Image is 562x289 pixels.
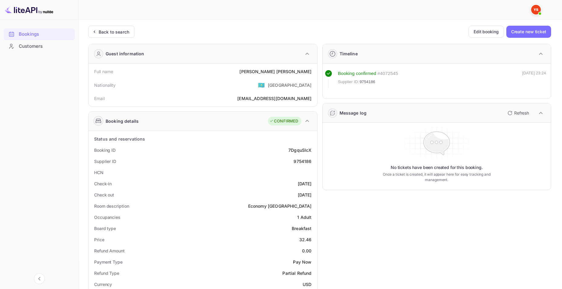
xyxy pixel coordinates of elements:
[288,147,311,153] div: 7DgquSlcX
[19,31,72,38] div: Bookings
[94,270,119,276] div: Refund Type
[298,180,312,187] div: [DATE]
[468,26,504,38] button: Edit booking
[19,43,72,50] div: Customers
[34,273,45,284] button: Collapse navigation
[268,82,312,88] div: [GEOGRAPHIC_DATA]
[360,79,375,85] span: 9754186
[293,259,311,265] div: Pay Now
[294,158,311,164] div: 9754186
[94,82,116,88] div: Nationality
[338,70,376,77] div: Booking confirmed
[514,110,529,116] p: Refresh
[506,26,551,38] button: Create new ticket
[340,50,358,57] div: Timeline
[94,214,120,220] div: Occupancies
[106,50,144,57] div: Guest information
[297,214,311,220] div: 1 Adult
[239,68,311,75] div: [PERSON_NAME] [PERSON_NAME]
[99,29,129,35] div: Back to search
[298,192,312,198] div: [DATE]
[94,147,116,153] div: Booking ID
[522,70,546,88] div: [DATE] 23:24
[94,236,104,243] div: Price
[4,41,75,52] a: Customers
[338,79,359,85] span: Supplier ID:
[375,172,498,183] p: Once a ticket is created, it will appear here for easy tracking and management.
[303,281,311,287] div: USD
[94,203,129,209] div: Room description
[299,236,312,243] div: 32.46
[340,110,367,116] div: Message log
[258,80,265,90] span: United States
[302,248,312,254] div: 0.00
[504,108,531,118] button: Refresh
[94,68,113,75] div: Full name
[94,180,112,187] div: Check-in
[5,5,53,15] img: LiteAPI logo
[94,136,145,142] div: Status and reservations
[106,118,139,124] div: Booking details
[94,192,114,198] div: Check out
[94,281,112,287] div: Currency
[94,259,123,265] div: Payment Type
[4,28,75,40] a: Bookings
[94,225,116,232] div: Board type
[282,270,311,276] div: Partial Refund
[94,158,116,164] div: Supplier ID
[292,225,311,232] div: Breakfast
[94,248,125,254] div: Refund Amount
[94,95,105,102] div: Email
[269,118,298,124] div: CONFIRMED
[248,203,312,209] div: Economy [GEOGRAPHIC_DATA]
[391,164,483,170] p: No tickets have been created for this booking.
[377,70,398,77] div: # 4072545
[94,169,104,176] div: HCN
[531,5,541,15] img: Yandex Support
[237,95,311,102] div: [EMAIL_ADDRESS][DOMAIN_NAME]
